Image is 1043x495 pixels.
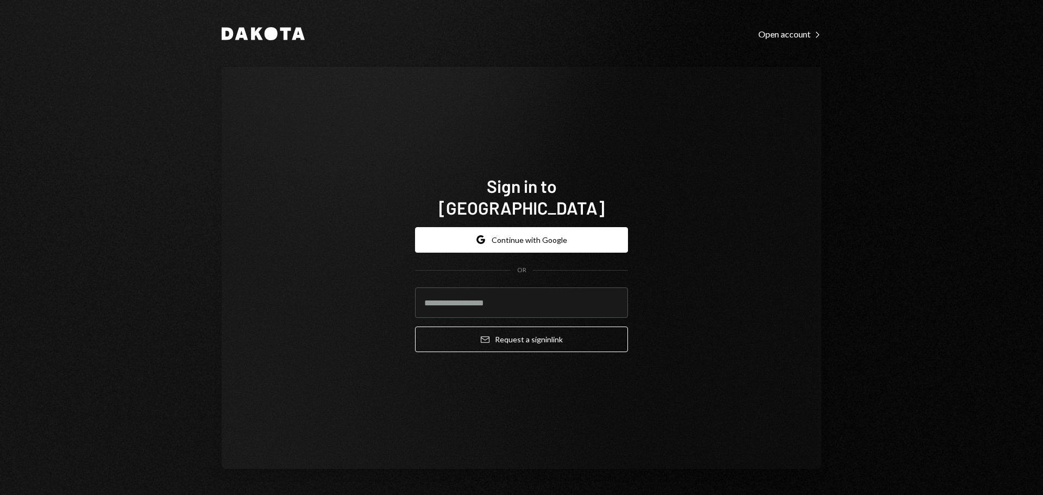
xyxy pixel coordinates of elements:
[517,266,526,275] div: OR
[415,175,628,218] h1: Sign in to [GEOGRAPHIC_DATA]
[758,28,821,40] a: Open account
[415,227,628,253] button: Continue with Google
[415,327,628,352] button: Request a signinlink
[758,29,821,40] div: Open account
